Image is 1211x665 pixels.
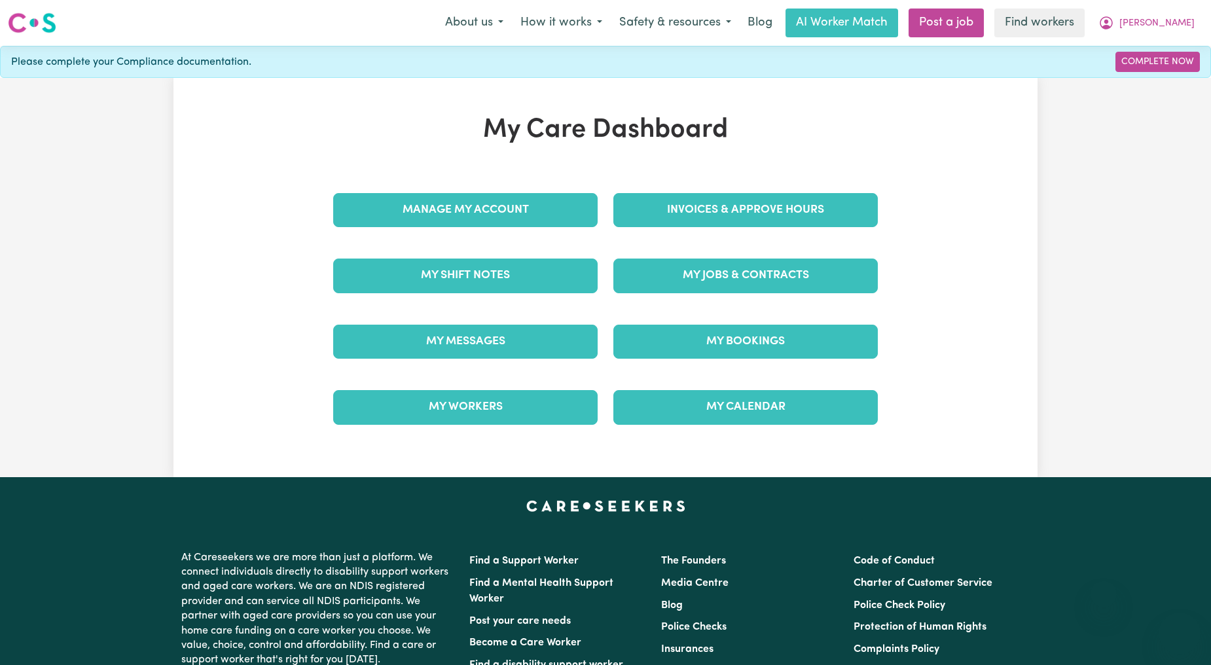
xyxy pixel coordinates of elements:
[333,259,598,293] a: My Shift Notes
[613,325,878,359] a: My Bookings
[333,325,598,359] a: My Messages
[854,556,935,566] a: Code of Conduct
[661,644,714,655] a: Insurances
[994,9,1085,37] a: Find workers
[613,390,878,424] a: My Calendar
[1159,613,1201,655] iframe: Button to launch messaging window
[469,578,613,604] a: Find a Mental Health Support Worker
[11,54,251,70] span: Please complete your Compliance documentation.
[661,578,729,588] a: Media Centre
[786,9,898,37] a: AI Worker Match
[854,622,986,632] a: Protection of Human Rights
[512,9,611,37] button: How it works
[854,644,939,655] a: Complaints Policy
[661,622,727,632] a: Police Checks
[526,501,685,511] a: Careseekers home page
[8,8,56,38] a: Careseekers logo
[469,616,571,626] a: Post your care needs
[740,9,780,37] a: Blog
[611,9,740,37] button: Safety & resources
[613,193,878,227] a: Invoices & Approve Hours
[1119,16,1195,31] span: [PERSON_NAME]
[8,11,56,35] img: Careseekers logo
[1090,9,1203,37] button: My Account
[661,556,726,566] a: The Founders
[854,600,945,611] a: Police Check Policy
[469,556,579,566] a: Find a Support Worker
[1091,581,1117,607] iframe: Close message
[437,9,512,37] button: About us
[469,638,581,648] a: Become a Care Worker
[854,578,992,588] a: Charter of Customer Service
[613,259,878,293] a: My Jobs & Contracts
[333,193,598,227] a: Manage My Account
[661,600,683,611] a: Blog
[333,390,598,424] a: My Workers
[909,9,984,37] a: Post a job
[1115,52,1200,72] a: Complete Now
[325,115,886,146] h1: My Care Dashboard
